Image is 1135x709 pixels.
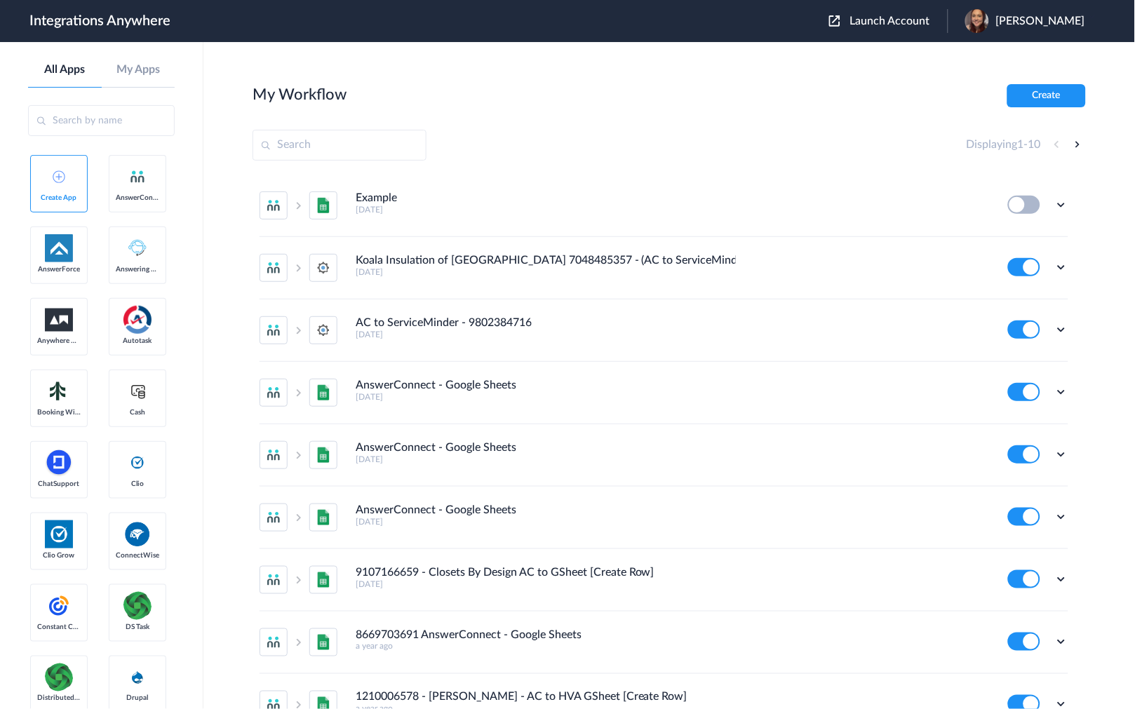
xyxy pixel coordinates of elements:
[996,15,1085,28] span: [PERSON_NAME]
[37,408,81,417] span: Booking Widget
[45,234,73,262] img: af-app-logo.svg
[829,15,948,28] button: Launch Account
[356,628,582,642] h4: 8669703691 AnswerConnect - Google Sheets
[356,566,654,579] h4: 9107166659 - Closets By Design AC to GSheet [Create Row]
[37,337,81,345] span: Anywhere Works
[356,579,989,589] h5: [DATE]
[356,191,397,205] h4: Example
[37,551,81,560] span: Clio Grow
[253,86,347,104] h2: My Workflow
[850,15,930,27] span: Launch Account
[116,408,159,417] span: Cash
[356,267,989,277] h5: [DATE]
[123,306,152,334] img: autotask.png
[129,669,146,686] img: drupal-logo.svg
[129,454,146,471] img: clio-logo.svg
[45,592,73,620] img: constant-contact.svg
[1018,139,1024,150] span: 1
[53,170,65,183] img: add-icon.svg
[1007,84,1086,107] button: Create
[356,454,989,464] h5: [DATE]
[967,138,1041,151] h4: Displaying -
[28,105,175,136] input: Search by name
[1028,139,1041,150] span: 10
[116,480,159,488] span: Clio
[45,449,73,477] img: chatsupport-icon.svg
[37,194,81,202] span: Create App
[356,504,516,517] h4: AnswerConnect - Google Sheets
[45,379,73,404] img: Setmore_Logo.svg
[356,441,516,454] h4: AnswerConnect - Google Sheets
[253,130,427,161] input: Search
[356,517,989,527] h5: [DATE]
[356,392,989,402] h5: [DATE]
[116,551,159,560] span: ConnectWise
[123,592,152,620] img: distributedSource.png
[37,623,81,631] span: Constant Contact
[116,194,159,202] span: AnswerConnect
[123,520,152,548] img: connectwise.png
[356,379,516,392] h4: AnswerConnect - Google Sheets
[116,337,159,345] span: Autotask
[45,663,73,691] img: distributedSource.png
[45,520,73,548] img: Clio.jpg
[356,254,736,267] h4: Koala Insulation of [GEOGRAPHIC_DATA] 7048485357 - (AC to ServiceMinder)
[123,234,152,262] img: Answering_service.png
[102,63,175,76] a: My Apps
[116,694,159,703] span: Drupal
[965,9,989,33] img: head-shot.png
[356,691,687,704] h4: 1210006578 - [PERSON_NAME] - AC to HVA GSheet [Create Row]
[29,13,170,29] h1: Integrations Anywhere
[829,15,840,27] img: launch-acct-icon.svg
[356,330,989,339] h5: [DATE]
[37,265,81,274] span: AnswerForce
[37,480,81,488] span: ChatSupport
[116,623,159,631] span: DS Task
[356,642,989,651] h5: a year ago
[356,316,532,330] h4: AC to ServiceMinder - 9802384716
[356,205,989,215] h5: [DATE]
[28,63,102,76] a: All Apps
[129,168,146,185] img: answerconnect-logo.svg
[129,383,147,400] img: cash-logo.svg
[116,265,159,274] span: Answering Service
[37,694,81,703] span: Distributed Source
[45,309,73,332] img: aww.png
